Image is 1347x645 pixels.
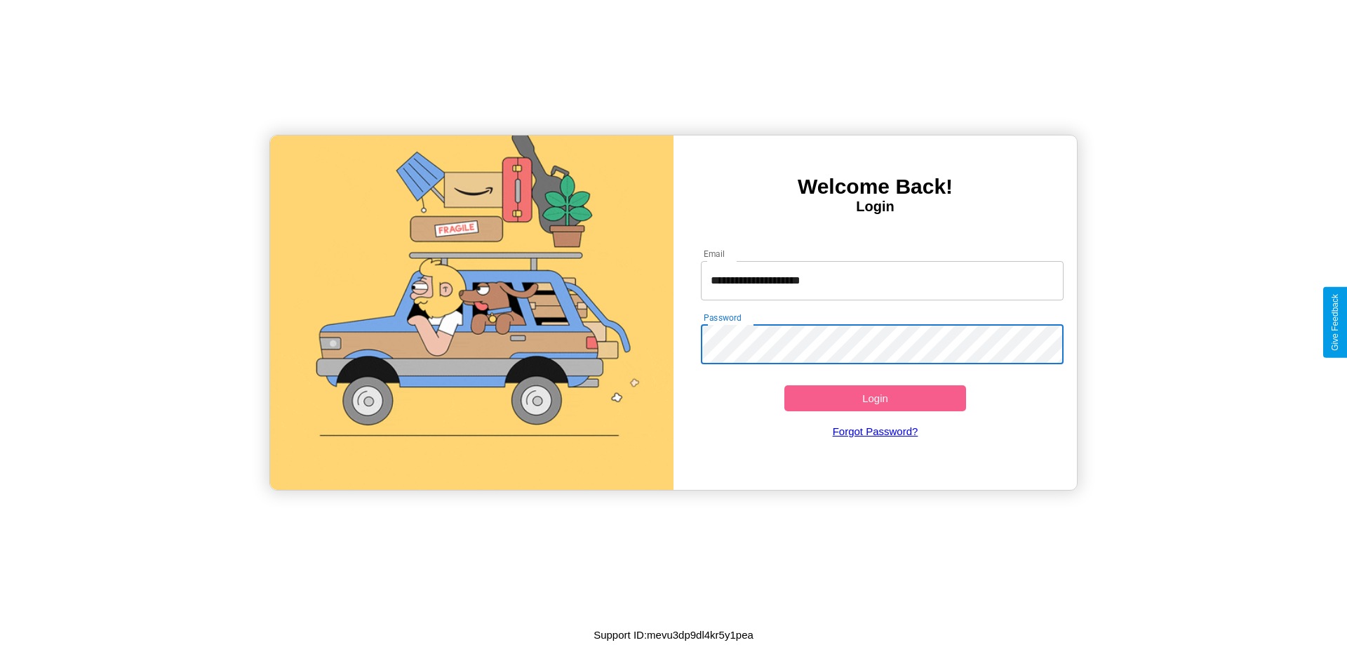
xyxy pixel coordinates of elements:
[694,411,1057,451] a: Forgot Password?
[704,312,741,324] label: Password
[270,135,673,490] img: gif
[673,199,1077,215] h4: Login
[704,248,725,260] label: Email
[594,625,753,644] p: Support ID: mevu3dp9dl4kr5y1pea
[784,385,966,411] button: Login
[673,175,1077,199] h3: Welcome Back!
[1330,294,1340,351] div: Give Feedback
